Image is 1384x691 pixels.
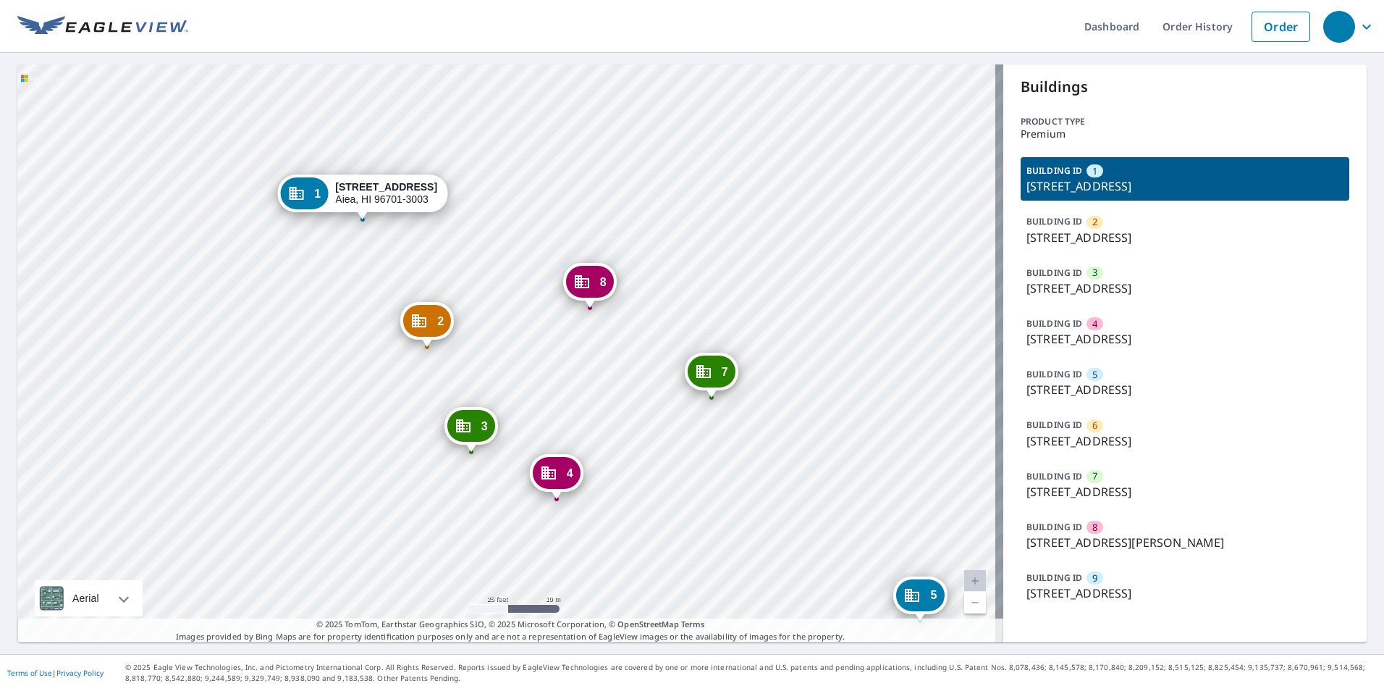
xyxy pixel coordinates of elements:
[617,619,678,629] a: OpenStreetMap
[316,619,705,631] span: © 2025 TomTom, Earthstar Geographics SIO, © 2025 Microsoft Corporation, ©
[600,277,607,288] span: 8
[1092,368,1097,382] span: 5
[1092,571,1097,585] span: 9
[1026,470,1082,482] p: BUILDING ID
[1092,521,1097,535] span: 8
[1092,215,1097,229] span: 2
[1092,469,1097,483] span: 7
[444,407,498,452] div: Dropped pin, building 3, Commercial property, 99-935 Aiea Heights Dr Aiea, HI 96701
[314,188,321,199] span: 1
[1026,483,1343,501] p: [STREET_ADDRESS]
[17,619,1003,642] p: Images provided by Bing Maps are for property identification purposes only and are not a represen...
[1092,419,1097,432] span: 6
[1026,571,1082,584] p: BUILDING ID
[68,580,104,616] div: Aerial
[17,16,188,38] img: EV Logo
[335,181,437,206] div: Aiea, HI 96701-3003
[1026,534,1343,551] p: [STREET_ADDRESS][PERSON_NAME]
[685,353,738,398] div: Dropped pin, building 7, Commercial property, 99-120 Inea Pl Aiea, HI 96701
[964,592,986,613] a: Current Level 20, Zoom Out
[7,668,52,678] a: Terms of Use
[481,421,488,432] span: 3
[530,454,583,499] div: Dropped pin, building 4, Commercial property, 99-120 Inea Pl Aiea, HI 96701
[1092,317,1097,331] span: 4
[1026,215,1082,227] p: BUILDING ID
[1092,266,1097,280] span: 3
[1026,330,1343,348] p: [STREET_ADDRESS]
[1026,317,1082,330] p: BUILDING ID
[1252,12,1310,42] a: Order
[1026,267,1082,279] p: BUILDING ID
[1021,128,1349,140] p: Premium
[1026,368,1082,380] p: BUILDING ID
[930,590,937,600] span: 5
[1026,280,1343,297] p: [STREET_ADDRESS]
[35,580,143,616] div: Aerial
[567,468,573,479] span: 4
[56,668,104,678] a: Privacy Policy
[1021,76,1349,98] p: Buildings
[437,316,444,327] span: 2
[1026,585,1343,602] p: [STREET_ADDRESS]
[722,367,728,377] span: 7
[964,570,986,592] a: Current Level 20, Zoom In Disabled
[1026,177,1343,195] p: [STREET_ADDRESS]
[335,181,437,193] strong: [STREET_ADDRESS]
[1026,419,1082,431] p: BUILDING ID
[1026,521,1082,533] p: BUILDING ID
[400,302,454,347] div: Dropped pin, building 2, Commercial property, 99-935 Aiea Heights Dr Aiea, HI 96701
[1026,164,1082,177] p: BUILDING ID
[893,577,947,621] div: Dropped pin, building 5, Commercial property, 99-194 Inea Pl Aiea, HI 96701
[277,175,447,219] div: Dropped pin, building 1, Commercial property, 99-937a Aiea Heights Dr Aiea, HI 96701-3003
[1026,432,1343,450] p: [STREET_ADDRESS]
[1026,229,1343,246] p: [STREET_ADDRESS]
[125,662,1377,684] p: © 2025 Eagle View Technologies, Inc. and Pictometry International Corp. All Rights Reserved. Repo...
[1021,115,1349,128] p: Product type
[681,619,705,629] a: Terms
[1092,164,1097,178] span: 1
[1026,381,1343,398] p: [STREET_ADDRESS]
[563,263,617,308] div: Dropped pin, building 8, Commercial property, 99-969 Aiea Heights Dr Aiea, HI 96701
[7,669,104,677] p: |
